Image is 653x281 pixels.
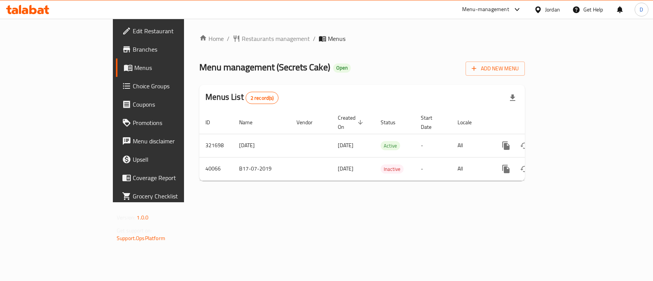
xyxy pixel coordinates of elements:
span: Add New Menu [472,64,519,73]
button: Change Status [515,136,534,155]
span: Locale [458,118,482,127]
td: [DATE] [233,134,290,157]
span: ID [205,118,220,127]
span: Menus [328,34,345,43]
div: Total records count [246,92,279,104]
span: Version: [117,213,135,223]
td: All [451,134,491,157]
a: Restaurants management [233,34,310,43]
span: Name [239,118,262,127]
button: more [497,136,515,155]
span: 2 record(s) [246,94,278,102]
a: Branches [116,40,222,58]
div: Export file [503,89,522,107]
li: / [227,34,230,43]
div: Jordan [545,5,560,14]
h2: Menus List [205,91,278,104]
div: Open [333,63,351,73]
span: [DATE] [338,140,353,150]
span: Upsell [133,155,216,164]
button: Add New Menu [466,62,525,76]
span: Vendor [296,118,322,127]
a: Menu disclaimer [116,132,222,150]
a: Menus [116,58,222,77]
div: Menu-management [462,5,509,14]
a: Grocery Checklist [116,187,222,205]
span: Restaurants management [242,34,310,43]
a: Coverage Report [116,169,222,187]
span: Active [381,141,400,150]
a: Upsell [116,150,222,169]
span: D [640,5,643,14]
span: Menu management ( Secrets Cake ) [199,58,330,76]
span: Open [333,65,351,71]
a: Choice Groups [116,77,222,95]
span: Get support on: [117,226,152,236]
span: Start Date [421,113,442,132]
td: All [451,157,491,180]
span: Edit Restaurant [133,26,216,36]
span: Choice Groups [133,81,216,91]
span: Inactive [381,165,404,174]
td: B17-07-2019 [233,157,290,180]
table: enhanced table [199,111,576,181]
nav: breadcrumb [199,34,525,43]
th: Actions [491,111,576,134]
td: - [415,134,451,157]
td: - [415,157,451,180]
span: 1.0.0 [137,213,148,223]
span: Status [381,118,405,127]
a: Edit Restaurant [116,22,222,40]
span: Promotions [133,118,216,127]
span: Coupons [133,100,216,109]
span: Branches [133,45,216,54]
span: Coverage Report [133,173,216,182]
span: Grocery Checklist [133,192,216,201]
a: Promotions [116,114,222,132]
span: [DATE] [338,164,353,174]
span: Created On [338,113,365,132]
div: Active [381,141,400,150]
a: Support.OpsPlatform [117,233,165,243]
button: more [497,160,515,178]
span: Menus [134,63,216,72]
button: Change Status [515,160,534,178]
li: / [313,34,316,43]
span: Menu disclaimer [133,136,216,146]
a: Coupons [116,95,222,114]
